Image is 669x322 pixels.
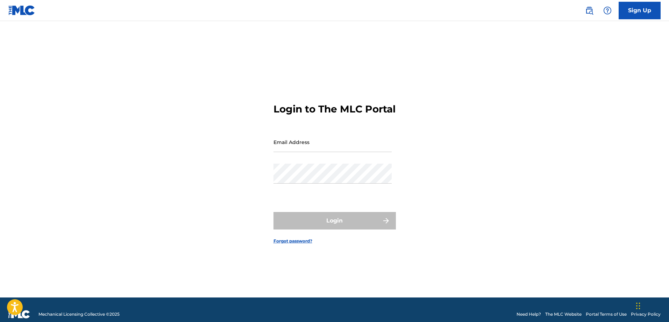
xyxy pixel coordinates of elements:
img: MLC Logo [8,5,35,15]
div: Drag [636,295,640,316]
img: help [603,6,612,15]
a: Forgot password? [273,238,312,244]
a: The MLC Website [545,311,582,317]
a: Sign Up [619,2,661,19]
iframe: Chat Widget [634,288,669,322]
span: Mechanical Licensing Collective © 2025 [38,311,120,317]
img: logo [8,310,30,318]
a: Public Search [582,4,596,18]
a: Portal Terms of Use [586,311,627,317]
img: search [585,6,593,15]
div: Help [600,4,614,18]
a: Privacy Policy [631,311,661,317]
a: Need Help? [517,311,541,317]
h3: Login to The MLC Portal [273,103,396,115]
